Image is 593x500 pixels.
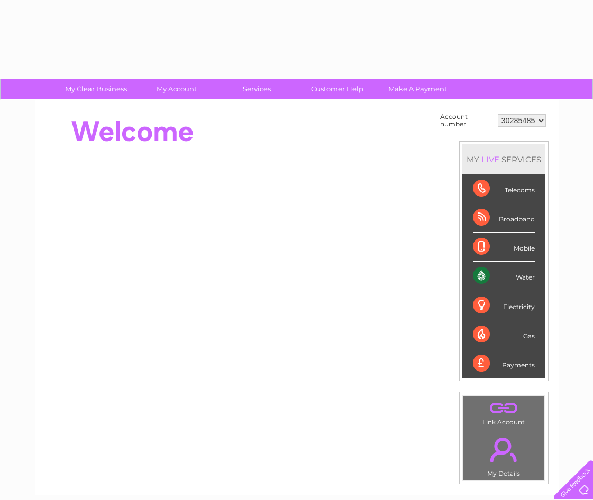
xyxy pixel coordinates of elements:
[52,79,140,99] a: My Clear Business
[473,203,535,233] div: Broadband
[133,79,220,99] a: My Account
[473,320,535,349] div: Gas
[294,79,381,99] a: Customer Help
[463,429,545,480] td: My Details
[473,349,535,378] div: Payments
[462,144,545,174] div: MY SERVICES
[473,291,535,320] div: Electricity
[213,79,300,99] a: Services
[473,262,535,291] div: Water
[374,79,461,99] a: Make A Payment
[473,233,535,262] div: Mobile
[437,110,495,131] td: Account number
[466,431,542,468] a: .
[466,399,542,417] a: .
[479,154,501,164] div: LIVE
[473,174,535,203] div: Telecoms
[463,395,545,429] td: Link Account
